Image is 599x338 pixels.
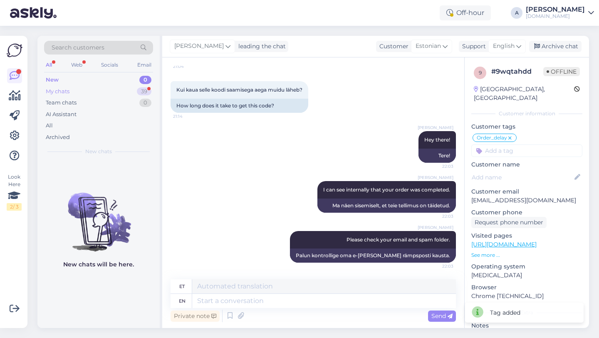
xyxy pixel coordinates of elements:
[471,251,582,259] p: See more ...
[136,60,153,70] div: Email
[46,76,59,84] div: New
[52,43,104,52] span: Search customers
[171,99,308,113] div: How long does it take to get this code?
[490,308,520,317] div: Tag added
[418,149,456,163] div: Tere!
[179,279,185,293] div: et
[46,133,70,142] div: Archived
[479,70,482,76] span: 9
[493,42,515,51] span: English
[422,163,453,169] span: 22:03
[290,249,456,263] div: Palun kontrollige oma e-[PERSON_NAME] rämpsposti kausta.
[459,42,486,51] div: Support
[173,113,204,119] span: 21:14
[424,137,450,143] span: Hey there!
[471,262,582,271] p: Operating system
[63,260,134,269] p: New chats will be here.
[176,87,302,93] span: Kui kaua selle koodi saamisega aega muidu läheb?
[471,110,582,117] div: Customer information
[46,122,53,130] div: All
[471,160,582,169] p: Customer name
[471,241,537,248] a: [URL][DOMAIN_NAME]
[471,283,582,292] p: Browser
[422,213,453,219] span: 22:03
[171,311,220,322] div: Private note
[431,312,453,320] span: Send
[376,42,408,51] div: Customer
[7,173,22,211] div: Look Here
[474,85,574,102] div: [GEOGRAPHIC_DATA], [GEOGRAPHIC_DATA]
[440,5,491,20] div: Off-hour
[137,87,151,96] div: 39
[174,42,224,51] span: [PERSON_NAME]
[471,217,547,228] div: Request phone number
[418,224,453,231] span: [PERSON_NAME]
[179,294,186,308] div: en
[471,292,582,301] p: Chrome [TECHNICAL_ID]
[471,231,582,240] p: Visited pages
[471,196,582,205] p: [EMAIL_ADDRESS][DOMAIN_NAME]
[46,110,77,119] div: AI Assistant
[99,60,120,70] div: Socials
[526,13,585,20] div: [DOMAIN_NAME]
[173,63,204,70] span: 21:04
[317,199,456,213] div: Ma näen sisemiselt, et teie tellimus on täidetud.
[471,122,582,131] p: Customer tags
[511,7,522,19] div: A
[139,99,151,107] div: 0
[347,236,450,243] span: Please check your email and spam folder.
[526,6,585,13] div: [PERSON_NAME]
[491,67,543,77] div: # 9wqtahdd
[85,148,112,155] span: New chats
[543,67,580,76] span: Offline
[418,124,453,131] span: [PERSON_NAME]
[69,60,84,70] div: Web
[44,60,54,70] div: All
[471,187,582,196] p: Customer email
[526,6,594,20] a: [PERSON_NAME][DOMAIN_NAME]
[7,203,22,211] div: 2 / 3
[7,42,22,58] img: Askly Logo
[323,186,450,193] span: I can see internally that your order was completed.
[422,263,453,269] span: 22:03
[416,42,441,51] span: Estonian
[139,76,151,84] div: 0
[46,87,69,96] div: My chats
[471,271,582,280] p: [MEDICAL_DATA]
[46,99,77,107] div: Team chats
[529,41,582,52] div: Archive chat
[471,208,582,217] p: Customer phone
[472,173,573,182] input: Add name
[477,135,507,140] span: Order_delay
[235,42,286,51] div: leading the chat
[418,174,453,181] span: [PERSON_NAME]
[471,144,582,157] input: Add a tag
[37,178,160,253] img: No chats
